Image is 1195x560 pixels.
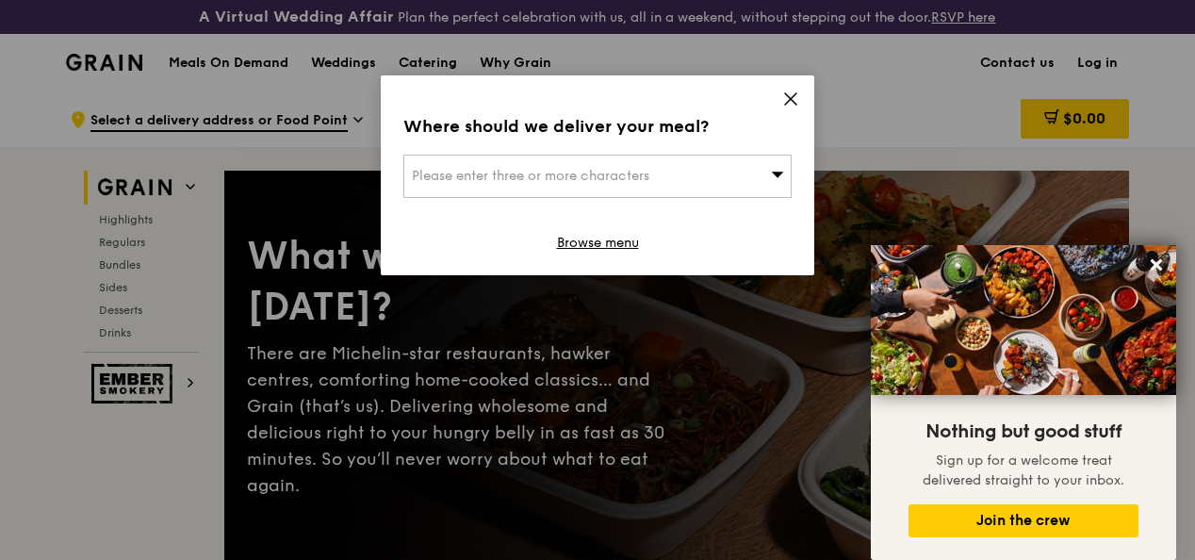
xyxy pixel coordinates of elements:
img: DSC07876-Edit02-Large.jpeg [871,245,1176,395]
span: Please enter three or more characters [412,168,649,184]
span: Sign up for a welcome treat delivered straight to your inbox. [923,453,1124,488]
div: Where should we deliver your meal? [403,113,792,140]
a: Browse menu [557,234,639,253]
button: Close [1141,250,1171,280]
button: Join the crew [909,504,1138,537]
span: Nothing but good stuff [925,420,1121,443]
